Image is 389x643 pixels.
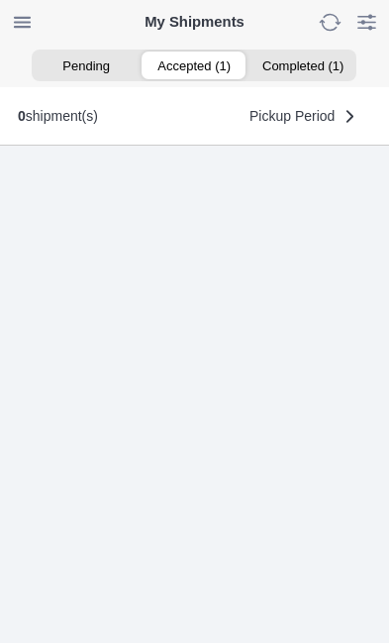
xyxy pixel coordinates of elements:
[18,108,98,124] div: shipment(s)
[18,108,26,124] b: 0
[32,52,140,79] ion-segment-button: Pending
[141,52,248,79] ion-segment-button: Accepted (1)
[249,109,335,123] span: Pickup Period
[248,52,356,79] ion-segment-button: Completed (1)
